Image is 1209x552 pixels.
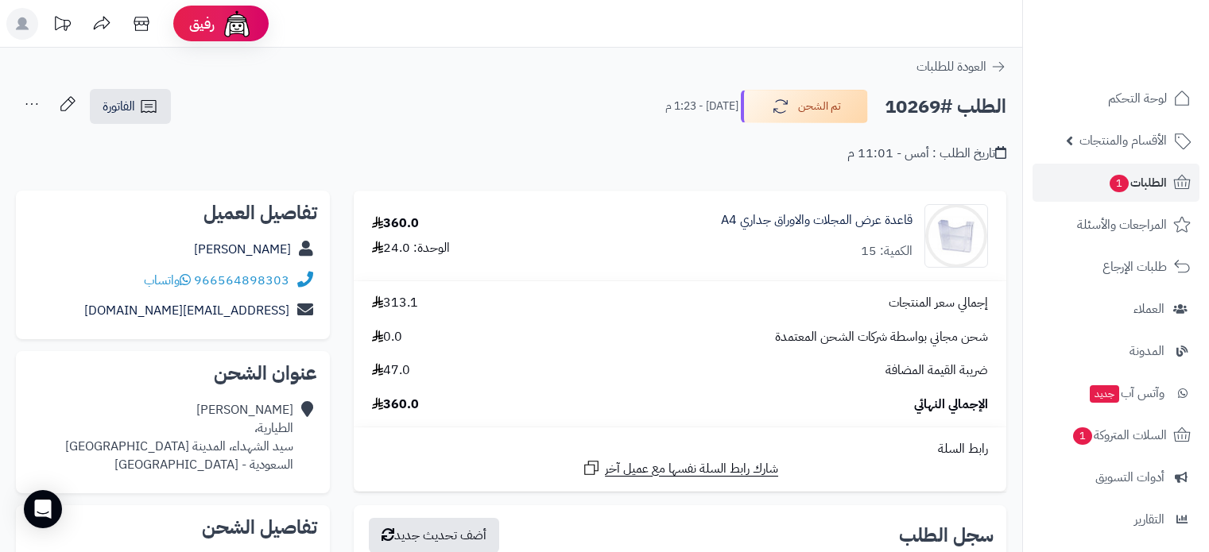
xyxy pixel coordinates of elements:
span: طلبات الإرجاع [1102,256,1167,278]
a: وآتس آبجديد [1033,374,1199,412]
span: التقارير [1134,508,1164,531]
small: [DATE] - 1:23 م [665,98,738,114]
span: 313.1 [372,294,418,312]
span: شحن مجاني بواسطة شركات الشحن المعتمدة [775,328,988,346]
a: تحديثات المنصة [42,8,82,44]
a: قاعدة عرض المجلات والاوراق جداري A4 [721,211,913,230]
img: ai-face.png [221,8,253,40]
span: الإجمالي النهائي [914,396,988,414]
a: لوحة التحكم [1033,79,1199,118]
div: 360.0 [372,214,419,233]
span: 0.0 [372,328,402,346]
button: تم الشحن [741,90,868,123]
span: الفاتورة [103,97,135,116]
span: جديد [1090,385,1119,403]
a: [PERSON_NAME] [194,240,291,259]
span: 47.0 [372,361,410,380]
a: شارك رابط السلة نفسها مع عميل آخر [582,458,778,478]
span: أدوات التسويق [1095,466,1164,488]
h2: تفاصيل العميل [29,203,317,222]
a: التقارير [1033,500,1199,538]
span: 1 [1073,427,1092,445]
h2: الطلب #10269 [885,91,1006,123]
a: السلات المتروكة1 [1033,416,1199,454]
img: logo-2.png [1101,40,1194,73]
a: الطلبات1 [1033,164,1199,202]
span: العودة للطلبات [916,57,986,76]
a: المدونة [1033,332,1199,370]
span: رفيق [189,14,215,33]
a: الفاتورة [90,89,171,124]
a: العملاء [1033,290,1199,328]
span: العملاء [1133,298,1164,320]
span: لوحة التحكم [1108,87,1167,110]
span: الطلبات [1108,172,1167,194]
div: رابط السلة [360,440,1000,458]
span: إجمالي سعر المنتجات [889,294,988,312]
h3: سجل الطلب [899,526,994,545]
h2: عنوان الشحن [29,364,317,383]
span: المراجعات والأسئلة [1077,214,1167,236]
span: 1 [1110,175,1129,192]
a: أدوات التسويق [1033,458,1199,496]
a: واتساب [144,271,191,290]
div: [PERSON_NAME] الطيارية، سيد الشهداء، المدينة [GEOGRAPHIC_DATA] السعودية - [GEOGRAPHIC_DATA] [65,401,293,473]
span: الأقسام والمنتجات [1079,129,1167,152]
h2: تفاصيل الشحن [29,518,317,537]
a: 966564898303 [194,271,289,290]
span: شارك رابط السلة نفسها مع عميل آخر [605,460,778,478]
div: Open Intercom Messenger [24,490,62,528]
a: طلبات الإرجاع [1033,248,1199,286]
span: ضريبة القيمة المضافة [885,361,988,380]
img: stovelis-spaudiniams-formatas-a4-pakabinamas-90x90.jpg [925,204,987,268]
div: الوحدة: 24.0 [372,239,450,257]
span: السلات المتروكة [1071,424,1167,446]
a: [EMAIL_ADDRESS][DOMAIN_NAME] [84,301,289,320]
div: تاريخ الطلب : أمس - 11:01 م [847,145,1006,163]
div: الكمية: 15 [861,242,913,261]
a: العودة للطلبات [916,57,1006,76]
span: المدونة [1130,340,1164,362]
span: 360.0 [372,396,419,414]
span: وآتس آب [1088,382,1164,404]
a: المراجعات والأسئلة [1033,206,1199,244]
